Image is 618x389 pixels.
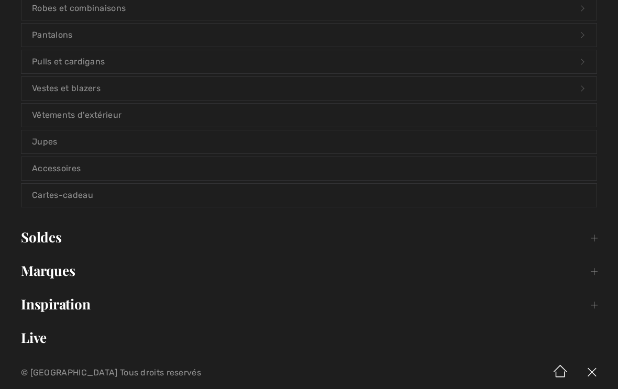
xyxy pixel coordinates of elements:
[10,326,608,349] a: Live
[21,24,597,47] a: Pantalons
[21,104,597,127] a: Vêtements d'extérieur
[21,157,597,180] a: Accessoires
[10,293,608,316] a: Inspiration
[10,259,608,282] a: Marques
[545,357,576,389] img: Accueil
[21,50,597,73] a: Pulls et cardigans
[21,130,597,153] a: Jupes
[21,77,597,100] a: Vestes et blazers
[576,357,608,389] img: X
[21,184,597,207] a: Cartes-cadeau
[21,369,363,376] p: © [GEOGRAPHIC_DATA] Tous droits reservés
[10,226,608,249] a: Soldes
